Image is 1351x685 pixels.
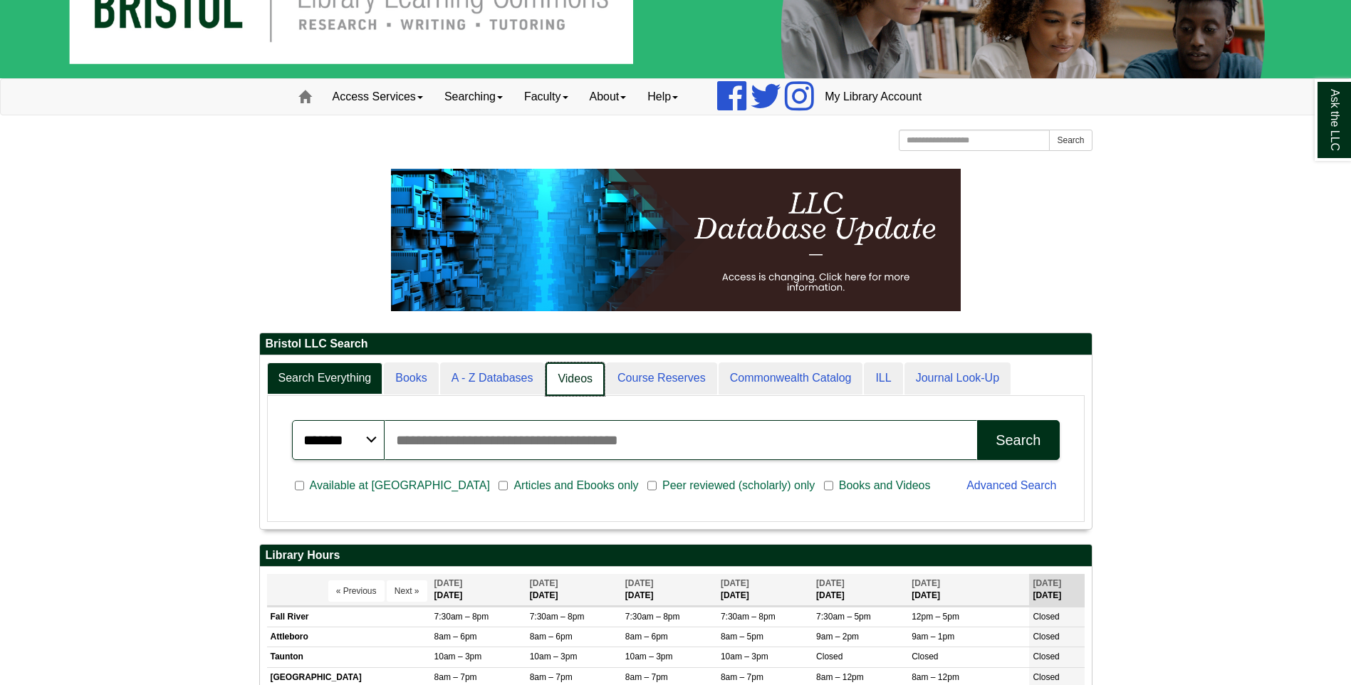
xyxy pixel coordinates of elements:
input: Available at [GEOGRAPHIC_DATA] [295,479,304,492]
button: Next » [387,580,427,602]
span: [DATE] [530,578,558,588]
a: ILL [864,362,902,394]
th: [DATE] [813,574,908,606]
span: 8am – 7pm [530,672,573,682]
a: Books [384,362,438,394]
span: 8am – 12pm [912,672,959,682]
button: Search [1049,130,1092,151]
span: 12pm – 5pm [912,612,959,622]
span: [DATE] [721,578,749,588]
img: HTML tutorial [391,169,961,311]
td: Attleboro [267,627,431,647]
a: Access Services [322,79,434,115]
td: Fall River [267,607,431,627]
span: 10am – 3pm [625,652,673,662]
th: [DATE] [908,574,1029,606]
span: Closed [1033,632,1059,642]
span: 9am – 2pm [816,632,859,642]
span: 10am – 3pm [530,652,578,662]
span: 9am – 1pm [912,632,954,642]
a: Searching [434,79,513,115]
span: 7:30am – 8pm [625,612,680,622]
a: Commonwealth Catalog [719,362,863,394]
span: 7:30am – 8pm [721,612,776,622]
h2: Library Hours [260,545,1092,567]
input: Articles and Ebooks only [499,479,508,492]
span: Peer reviewed (scholarly) only [657,477,820,494]
a: About [579,79,637,115]
span: 8am – 7pm [721,672,763,682]
span: Closed [816,652,843,662]
span: [DATE] [625,578,654,588]
span: 8am – 7pm [434,672,477,682]
span: 7:30am – 8pm [530,612,585,622]
span: [DATE] [912,578,940,588]
td: Taunton [267,647,431,667]
button: Search [977,420,1059,460]
th: [DATE] [526,574,622,606]
span: Available at [GEOGRAPHIC_DATA] [304,477,496,494]
a: My Library Account [814,79,932,115]
span: 7:30am – 5pm [816,612,871,622]
span: 8am – 12pm [816,672,864,682]
a: Videos [546,362,605,396]
span: [DATE] [1033,578,1061,588]
a: Faculty [513,79,579,115]
span: 7:30am – 8pm [434,612,489,622]
a: A - Z Databases [440,362,545,394]
span: 8am – 5pm [721,632,763,642]
span: Closed [1033,652,1059,662]
span: 8am – 6pm [530,632,573,642]
span: Closed [1033,672,1059,682]
span: 8am – 6pm [434,632,477,642]
th: [DATE] [622,574,717,606]
span: 10am – 3pm [434,652,482,662]
span: Articles and Ebooks only [508,477,644,494]
span: 10am – 3pm [721,652,768,662]
div: Search [996,432,1040,449]
span: 8am – 7pm [625,672,668,682]
a: Search Everything [267,362,383,394]
th: [DATE] [431,574,526,606]
span: Books and Videos [833,477,937,494]
a: Help [637,79,689,115]
input: Peer reviewed (scholarly) only [647,479,657,492]
a: Advanced Search [966,479,1056,491]
a: Journal Look-Up [904,362,1011,394]
span: 8am – 6pm [625,632,668,642]
span: [DATE] [816,578,845,588]
span: [DATE] [434,578,463,588]
th: [DATE] [1029,574,1084,606]
span: Closed [1033,612,1059,622]
span: Closed [912,652,938,662]
a: Course Reserves [606,362,717,394]
input: Books and Videos [824,479,833,492]
h2: Bristol LLC Search [260,333,1092,355]
button: « Previous [328,580,385,602]
th: [DATE] [717,574,813,606]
